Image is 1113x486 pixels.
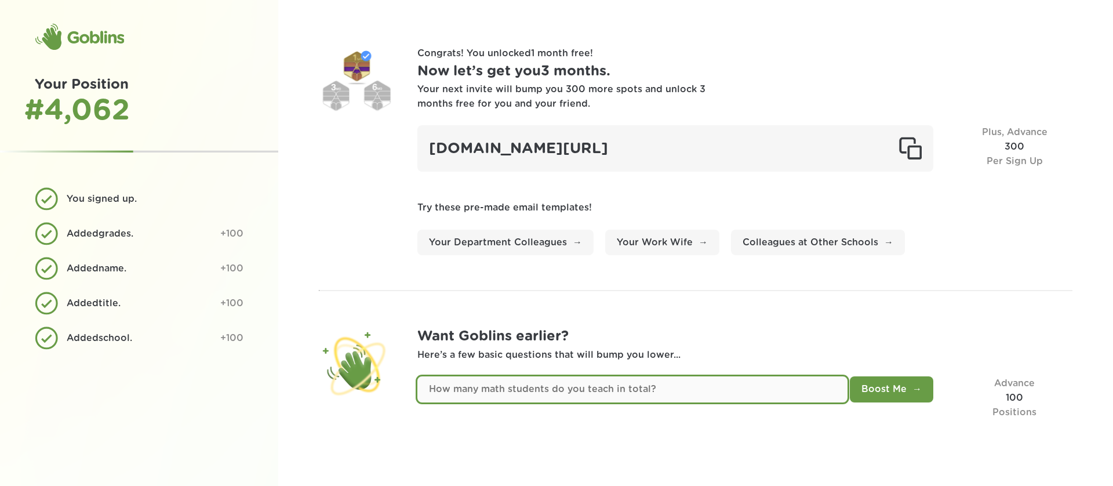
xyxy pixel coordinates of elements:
h1: Want Goblins earlier? [417,326,1072,347]
p: Try these pre-made email templates! [417,201,1072,215]
div: Added grades . [67,227,212,241]
span: Plus, Advance [982,128,1047,137]
div: +100 [220,227,243,241]
h1: Your Position [35,74,243,96]
div: Goblins [35,23,124,51]
a: Your Department Colleagues [417,230,594,256]
div: +100 [220,296,243,311]
div: Added title . [67,296,212,311]
input: How many math students do you teach in total? [417,376,848,402]
span: Positions [992,408,1036,417]
a: Colleagues at Other Schools [731,230,905,256]
p: Here’s a few basic questions that will bump you lower... [417,348,1072,362]
div: Your next invite will bump you 300 more spots and unlock 3 months free for you and your friend. [417,82,707,111]
div: Added name . [67,262,212,276]
h1: Now let’s get you 3 months . [417,61,1072,82]
button: Boost Me [850,376,933,402]
div: [DOMAIN_NAME][URL] [417,125,933,172]
span: Per Sign Up [987,157,1043,166]
div: 300 [956,125,1072,172]
div: 100 [956,376,1072,419]
div: +100 [220,262,243,276]
div: You signed up. [67,192,235,206]
p: Congrats! You unlocked 1 month free ! [417,46,1072,61]
div: # 4,062 [24,95,254,129]
a: Your Work Wife [605,230,719,256]
span: Advance [994,379,1035,388]
div: Added school . [67,331,212,346]
div: +100 [220,331,243,346]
